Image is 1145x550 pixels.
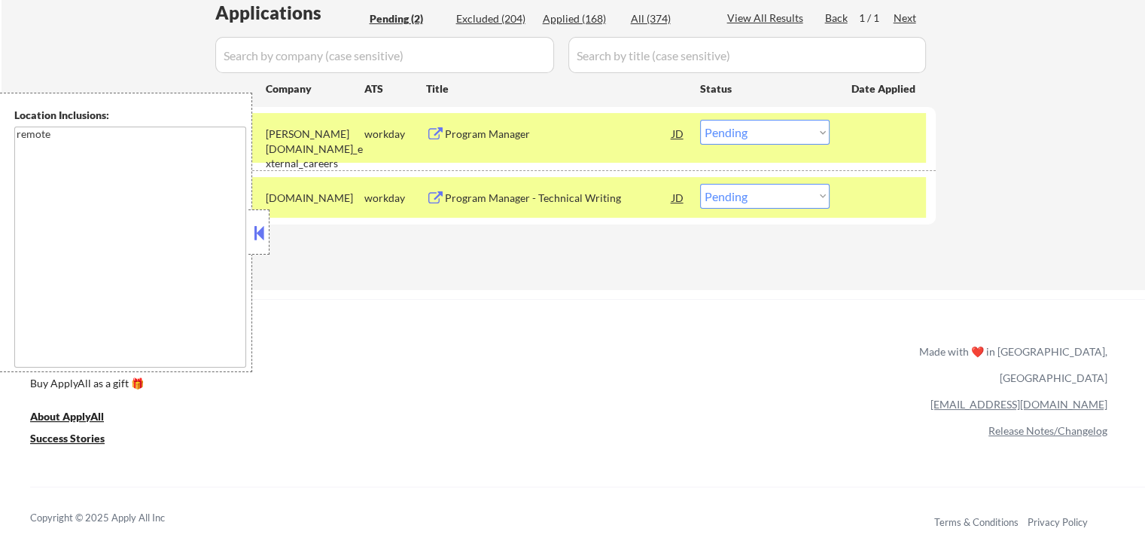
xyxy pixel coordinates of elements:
[727,11,808,26] div: View All Results
[266,81,364,96] div: Company
[456,11,531,26] div: Excluded (204)
[631,11,706,26] div: All (374)
[266,127,364,171] div: [PERSON_NAME][DOMAIN_NAME]_external_careers
[30,432,105,445] u: Success Stories
[988,424,1107,437] a: Release Notes/Changelog
[859,11,894,26] div: 1 / 1
[671,120,686,147] div: JD
[215,4,364,22] div: Applications
[913,338,1107,391] div: Made with ❤️ in [GEOGRAPHIC_DATA], [GEOGRAPHIC_DATA]
[30,511,203,526] div: Copyright © 2025 Apply All Inc
[851,81,918,96] div: Date Applied
[671,184,686,211] div: JD
[934,516,1019,528] a: Terms & Conditions
[543,11,618,26] div: Applied (168)
[1028,516,1088,528] a: Privacy Policy
[364,191,426,206] div: workday
[568,37,926,73] input: Search by title (case sensitive)
[266,191,364,206] div: [DOMAIN_NAME]
[30,378,181,389] div: Buy ApplyAll as a gift 🎁
[364,81,426,96] div: ATS
[700,75,830,102] div: Status
[30,375,181,394] a: Buy ApplyAll as a gift 🎁
[426,81,686,96] div: Title
[445,191,672,206] div: Program Manager - Technical Writing
[364,127,426,142] div: workday
[894,11,918,26] div: Next
[370,11,445,26] div: Pending (2)
[930,398,1107,411] a: [EMAIL_ADDRESS][DOMAIN_NAME]
[825,11,849,26] div: Back
[30,410,104,423] u: About ApplyAll
[14,108,246,123] div: Location Inclusions:
[30,430,125,449] a: Success Stories
[215,37,554,73] input: Search by company (case sensitive)
[445,127,672,142] div: Program Manager
[30,408,125,427] a: About ApplyAll
[30,359,604,375] a: Refer & earn free applications 👯‍♀️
